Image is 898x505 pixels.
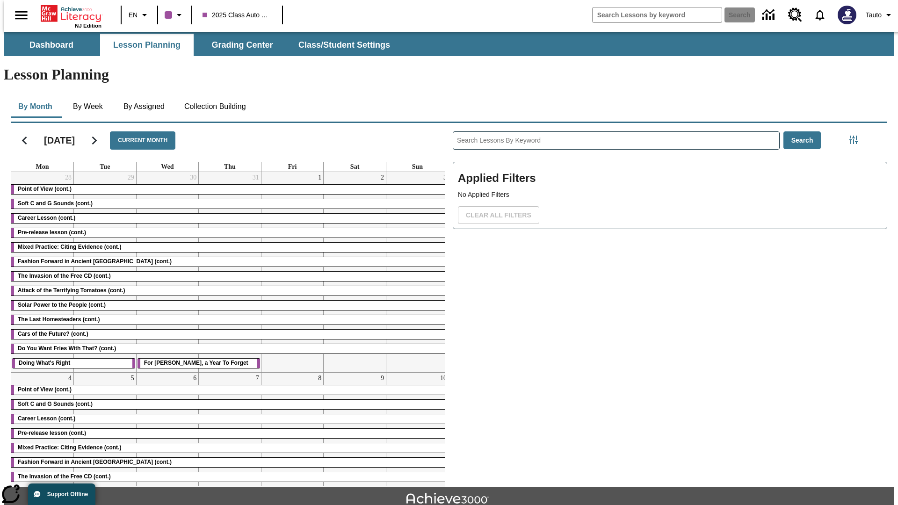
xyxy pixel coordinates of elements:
td: August 3, 2025 [386,172,449,373]
div: Do You Want Fries With That? (cont.) [11,344,449,353]
a: August 7, 2025 [254,373,261,384]
div: SubNavbar [4,32,894,56]
a: Notifications [808,3,832,27]
div: Career Lesson (cont.) [11,214,449,223]
span: Career Lesson (cont.) [18,215,75,221]
p: No Applied Filters [458,190,882,200]
span: Fashion Forward in Ancient Rome (cont.) [18,459,172,465]
a: Home [41,4,101,23]
div: Pre-release lesson (cont.) [11,228,449,238]
a: Sunday [410,162,425,172]
a: July 28, 2025 [63,172,73,183]
span: For Armstrong, a Year To Forget [144,360,248,366]
div: The Last Homesteaders (cont.) [11,315,449,325]
span: 2025 Class Auto Grade 13 [203,10,272,20]
a: Saturday [348,162,361,172]
span: Soft C and G Sounds (cont.) [18,200,93,207]
div: Point of View (cont.) [11,385,449,395]
button: By Month [11,95,60,118]
div: Cars of the Future? (cont.) [11,330,449,339]
div: Applied Filters [453,162,887,229]
a: July 29, 2025 [126,172,136,183]
div: Fashion Forward in Ancient Rome (cont.) [11,257,449,267]
div: Home [41,3,101,29]
span: Point of View (cont.) [18,186,72,192]
div: Fashion Forward in Ancient Rome (cont.) [11,458,449,467]
td: August 1, 2025 [261,172,324,373]
span: Solar Power to the People (cont.) [18,302,106,308]
span: Mixed Practice: Citing Evidence (cont.) [18,444,121,451]
img: Avatar [838,6,856,24]
div: Mixed Practice: Citing Evidence (cont.) [11,443,449,453]
a: Thursday [222,162,238,172]
div: Mixed Practice: Citing Evidence (cont.) [11,243,449,252]
button: Class color is purple. Change class color [161,7,188,23]
a: August 1, 2025 [316,172,323,183]
span: Mixed Practice: Citing Evidence (cont.) [18,244,121,250]
button: Collection Building [177,95,253,118]
a: August 5, 2025 [129,373,136,384]
span: Career Lesson (cont.) [18,415,75,422]
button: Class/Student Settings [291,34,398,56]
div: The Invasion of the Free CD (cont.) [11,272,449,281]
td: July 31, 2025 [199,172,261,373]
span: The Invasion of the Free CD (cont.) [18,273,111,279]
td: July 29, 2025 [74,172,137,373]
div: Pre-release lesson (cont.) [11,429,449,438]
button: Next [82,129,106,152]
button: Lesson Planning [100,34,194,56]
div: For Armstrong, a Year To Forget [138,359,260,368]
div: Career Lesson (cont.) [11,414,449,424]
a: August 4, 2025 [66,373,73,384]
span: Pre-release lesson (cont.) [18,229,86,236]
div: The Invasion of the Free CD (cont.) [11,472,449,482]
span: NJ Edition [75,23,101,29]
span: Do You Want Fries With That? (cont.) [18,345,116,352]
span: Doing What's Right [19,360,70,366]
span: EN [129,10,138,20]
button: Select a new avatar [832,3,862,27]
div: Soft C and G Sounds (cont.) [11,199,449,209]
a: Tuesday [98,162,112,172]
div: Doing What's Right [12,359,135,368]
span: Fashion Forward in Ancient Rome (cont.) [18,258,172,265]
input: search field [593,7,722,22]
div: Attack of the Terrifying Tomatoes (cont.) [11,286,449,296]
span: Cars of the Future? (cont.) [18,331,88,337]
button: Open side menu [7,1,35,29]
div: Solar Power to the People (cont.) [11,301,449,310]
span: Tauto [866,10,882,20]
a: Resource Center, Will open in new tab [782,2,808,28]
a: August 10, 2025 [438,373,449,384]
span: The Invasion of the Free CD (cont.) [18,473,111,480]
button: Profile/Settings [862,7,898,23]
a: August 8, 2025 [316,373,323,384]
a: Monday [34,162,51,172]
div: Soft C and G Sounds (cont.) [11,400,449,409]
input: Search Lessons By Keyword [453,132,779,149]
td: August 2, 2025 [324,172,386,373]
a: Friday [286,162,299,172]
a: Wednesday [159,162,175,172]
button: Dashboard [5,34,98,56]
h2: Applied Filters [458,167,882,190]
span: Point of View (cont.) [18,386,72,393]
button: Current Month [110,131,175,150]
a: August 6, 2025 [191,373,198,384]
td: July 30, 2025 [136,172,199,373]
button: By Assigned [116,95,172,118]
span: Attack of the Terrifying Tomatoes (cont.) [18,287,125,294]
a: August 9, 2025 [379,373,386,384]
button: Grading Center [196,34,289,56]
span: Pre-release lesson (cont.) [18,430,86,436]
td: July 28, 2025 [11,172,74,373]
button: Previous [13,129,36,152]
a: Data Center [757,2,782,28]
button: Search [783,131,821,150]
button: Filters Side menu [844,130,863,149]
button: Language: EN, Select a language [124,7,154,23]
span: Support Offline [47,491,88,498]
a: August 3, 2025 [442,172,449,183]
div: Calendar [3,119,445,486]
div: SubNavbar [4,34,398,56]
